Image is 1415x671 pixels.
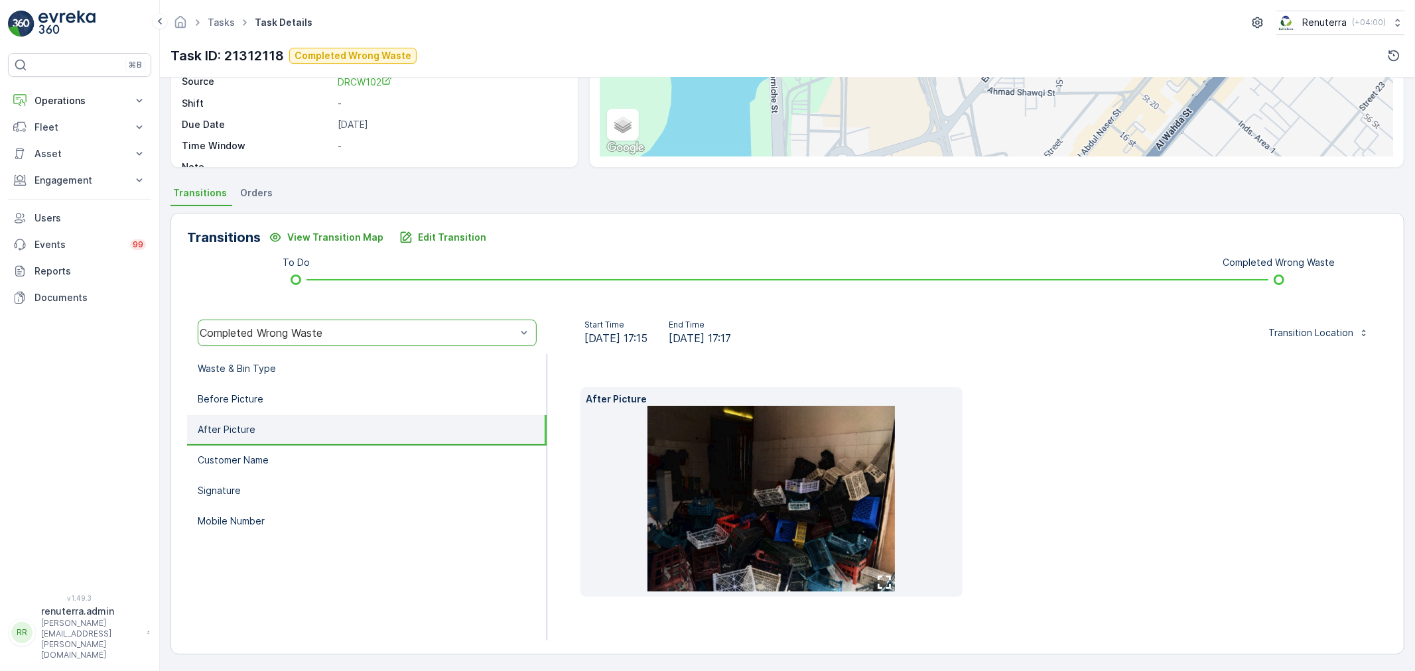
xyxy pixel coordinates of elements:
[200,327,516,339] div: Completed Wrong Waste
[8,205,151,231] a: Users
[38,11,96,37] img: logo_light-DOdMpM7g.png
[8,231,151,258] a: Events99
[198,454,269,467] p: Customer Name
[584,320,647,330] p: Start Time
[608,110,638,139] a: Layers
[584,330,647,346] span: [DATE] 17:15
[1223,256,1335,269] p: Completed Wrong Waste
[338,118,564,131] p: [DATE]
[391,227,494,248] button: Edit Transition
[586,393,957,406] p: After Picture
[34,94,125,107] p: Operations
[8,167,151,194] button: Engagement
[8,88,151,114] button: Operations
[182,160,332,174] p: Note
[338,97,564,110] p: -
[187,227,261,247] p: Transitions
[287,231,383,244] p: View Transition Map
[173,186,227,200] span: Transitions
[295,49,411,62] p: Completed Wrong Waste
[338,75,564,89] a: DRCW102
[8,141,151,167] button: Asset
[182,97,332,110] p: Shift
[338,76,392,88] span: DRCW102
[34,147,125,160] p: Asset
[198,515,265,528] p: Mobile Number
[1302,16,1347,29] p: Renuterra
[8,258,151,284] a: Reports
[8,594,151,602] span: v 1.49.3
[198,423,255,436] p: After Picture
[133,239,143,250] p: 99
[173,20,188,31] a: Homepage
[8,605,151,660] button: RRrenuterra.admin[PERSON_NAME][EMAIL_ADDRESS][PERSON_NAME][DOMAIN_NAME]
[198,393,263,406] p: Before Picture
[41,618,141,660] p: [PERSON_NAME][EMAIL_ADDRESS][PERSON_NAME][DOMAIN_NAME]
[604,139,647,156] img: Google
[11,622,33,643] div: RR
[34,174,125,187] p: Engagement
[1352,17,1386,28] p: ( +04:00 )
[41,605,141,618] p: renuterra.admin
[182,139,332,152] p: Time Window
[252,16,315,29] span: Task Details
[129,60,142,70] p: ⌘B
[1260,322,1377,343] button: Transition Location
[198,362,276,375] p: Waste & Bin Type
[34,238,122,251] p: Events
[208,17,235,28] a: Tasks
[1276,15,1297,30] img: Screenshot_2024-07-26_at_13.33.01.png
[418,231,486,244] p: Edit Transition
[182,75,332,89] p: Source
[198,484,241,497] p: Signature
[34,291,146,304] p: Documents
[647,406,895,591] img: b3b4fdf9d8954eb0a96b12ffec07f9dd.jpg
[8,11,34,37] img: logo
[8,284,151,311] a: Documents
[669,320,731,330] p: End Time
[261,227,391,248] button: View Transition Map
[289,48,417,64] button: Completed Wrong Waste
[170,46,284,66] p: Task ID: 21312118
[338,160,564,174] p: -
[283,256,310,269] p: To Do
[338,139,564,152] p: -
[182,118,332,131] p: Due Date
[34,265,146,278] p: Reports
[8,114,151,141] button: Fleet
[34,212,146,225] p: Users
[604,139,647,156] a: Open this area in Google Maps (opens a new window)
[1276,11,1404,34] button: Renuterra(+04:00)
[34,121,125,134] p: Fleet
[240,186,273,200] span: Orders
[669,330,731,346] span: [DATE] 17:17
[1268,326,1353,339] p: Transition Location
